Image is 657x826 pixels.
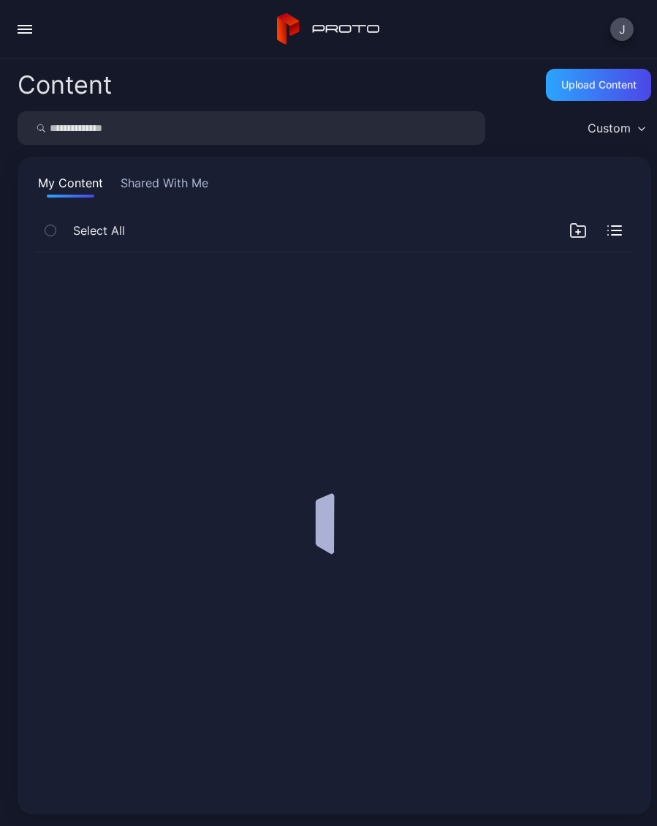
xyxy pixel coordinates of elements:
[118,174,211,198] button: Shared With Me
[546,69,651,101] button: Upload Content
[588,121,631,135] div: Custom
[580,111,651,145] button: Custom
[73,222,125,239] span: Select All
[610,18,634,41] button: J
[35,174,106,198] button: My Content
[18,72,112,97] div: Content
[561,79,637,91] div: Upload Content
